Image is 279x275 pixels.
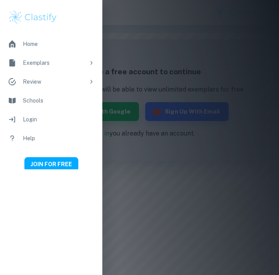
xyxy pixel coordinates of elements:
[23,96,94,105] div: Schools
[23,40,94,48] div: Home
[23,115,94,124] div: Login
[23,134,94,143] div: Help
[8,9,58,25] img: Clastify logo
[23,77,85,86] div: Review
[23,59,85,67] div: Exemplars
[24,157,78,171] button: JOIN FOR FREE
